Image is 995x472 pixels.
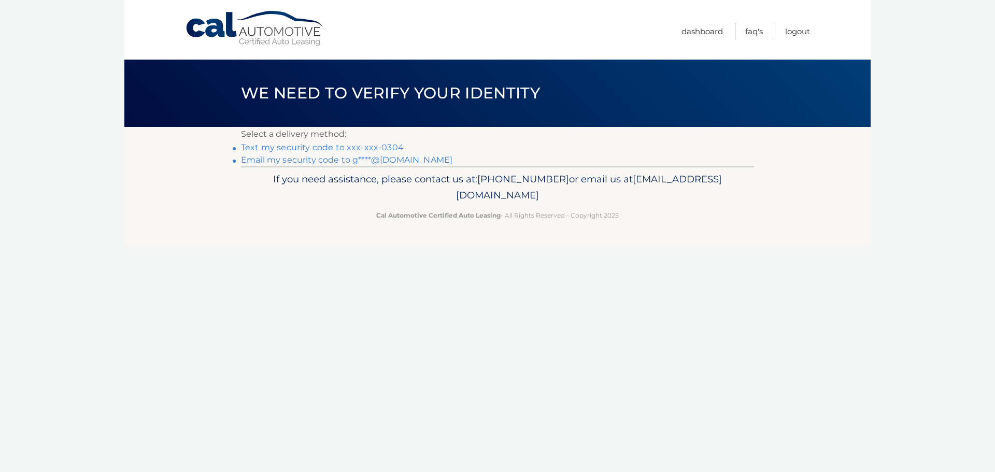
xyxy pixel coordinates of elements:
a: Cal Automotive [185,10,325,47]
p: If you need assistance, please contact us at: or email us at [248,171,747,204]
span: [PHONE_NUMBER] [477,173,569,185]
a: FAQ's [745,23,763,40]
a: Text my security code to xxx-xxx-0304 [241,142,404,152]
a: Logout [785,23,810,40]
p: Select a delivery method: [241,127,754,141]
a: Dashboard [681,23,723,40]
strong: Cal Automotive Certified Auto Leasing [376,211,501,219]
a: Email my security code to g****@[DOMAIN_NAME] [241,155,452,165]
span: We need to verify your identity [241,83,540,103]
p: - All Rights Reserved - Copyright 2025 [248,210,747,221]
